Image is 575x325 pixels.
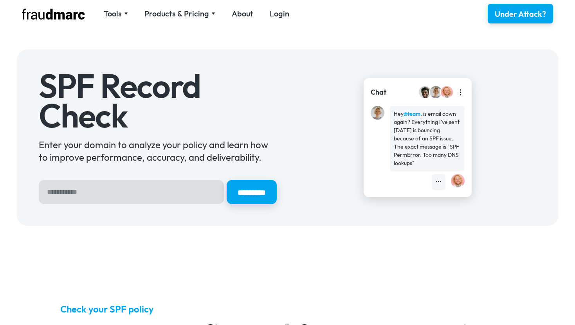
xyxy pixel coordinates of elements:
div: Products & Pricing [144,8,215,19]
strong: @team [404,110,420,117]
div: Tools [104,8,122,19]
div: Tools [104,8,128,19]
form: Hero Sign Up Form [39,180,277,204]
h5: Check your SPF policy [60,303,515,315]
a: About [232,8,253,19]
div: Products & Pricing [144,8,209,19]
div: Under Attack? [495,9,546,20]
h1: SPF Record Check [39,71,277,130]
a: Login [270,8,289,19]
div: ••• [436,178,442,186]
div: Chat [371,87,386,97]
div: Hey , is email down again? Everything I've sent [DATE] is bouncing because of an SPF issue. The e... [394,110,461,167]
a: Under Attack? [488,4,553,23]
div: Enter your domain to analyze your policy and learn how to improve performance, accuracy, and deli... [39,138,277,163]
